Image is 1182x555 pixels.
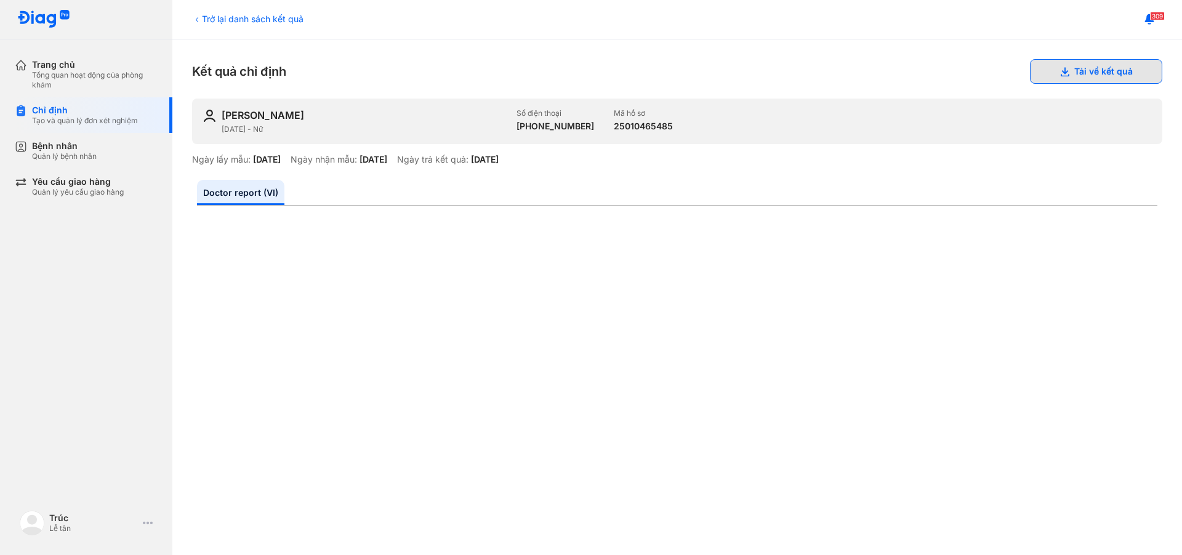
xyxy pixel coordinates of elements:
[32,140,97,152] div: Bệnh nhân
[253,154,281,165] div: [DATE]
[197,180,284,205] a: Doctor report (VI)
[192,12,304,25] div: Trở lại danh sách kết quả
[17,10,70,29] img: logo
[397,154,468,165] div: Ngày trả kết quả:
[291,154,357,165] div: Ngày nhận mẫu:
[517,121,594,132] div: [PHONE_NUMBER]
[32,152,97,161] div: Quản lý bệnh nhân
[32,59,158,70] div: Trang chủ
[49,524,138,533] div: Lễ tân
[1150,12,1165,20] span: 309
[192,59,1162,84] div: Kết quả chỉ định
[49,512,138,524] div: Trúc
[32,187,124,197] div: Quản lý yêu cầu giao hàng
[32,176,124,187] div: Yêu cầu giao hàng
[614,121,673,132] div: 25010465485
[517,108,594,118] div: Số điện thoại
[360,154,387,165] div: [DATE]
[192,154,251,165] div: Ngày lấy mẫu:
[32,116,138,126] div: Tạo và quản lý đơn xét nghiệm
[32,70,158,90] div: Tổng quan hoạt động của phòng khám
[222,124,507,134] div: [DATE] - Nữ
[20,511,44,535] img: logo
[202,108,217,123] img: user-icon
[1030,59,1162,84] button: Tải về kết quả
[32,105,138,116] div: Chỉ định
[614,108,673,118] div: Mã hồ sơ
[222,108,304,122] div: [PERSON_NAME]
[471,154,499,165] div: [DATE]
